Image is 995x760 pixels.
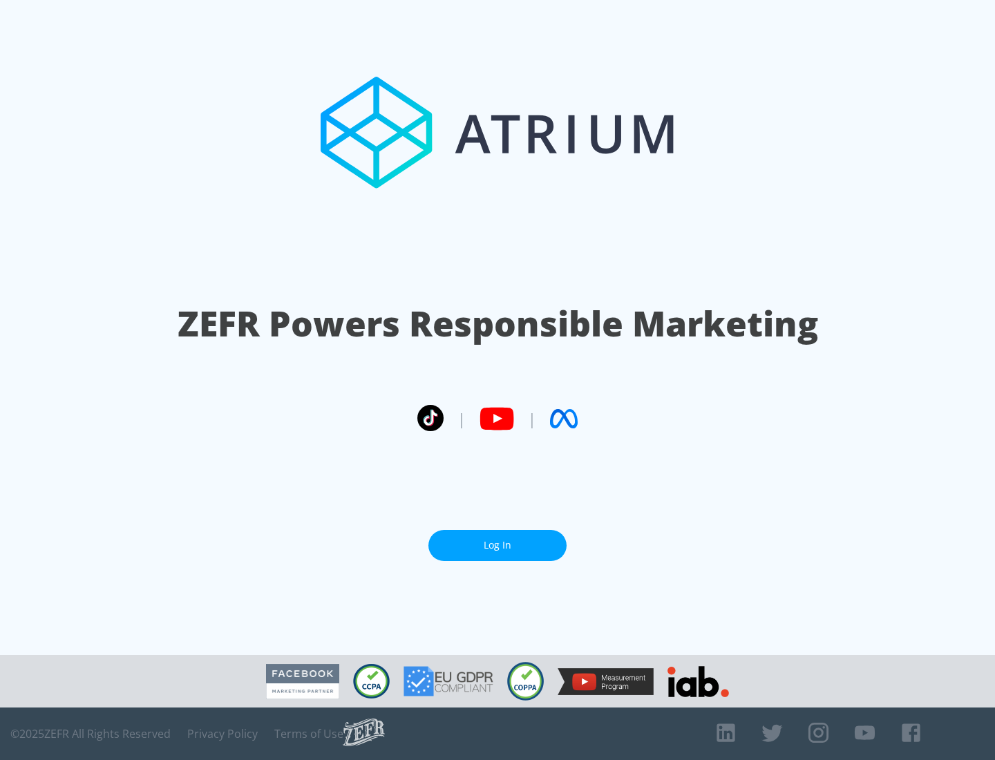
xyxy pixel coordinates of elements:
img: COPPA Compliant [507,662,544,701]
h1: ZEFR Powers Responsible Marketing [178,300,818,348]
a: Log In [428,530,567,561]
a: Terms of Use [274,727,343,741]
span: | [528,408,536,429]
span: | [457,408,466,429]
span: © 2025 ZEFR All Rights Reserved [10,727,171,741]
img: IAB [667,666,729,697]
img: YouTube Measurement Program [558,668,654,695]
img: Facebook Marketing Partner [266,664,339,699]
img: GDPR Compliant [404,666,493,696]
a: Privacy Policy [187,727,258,741]
img: CCPA Compliant [353,664,390,699]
